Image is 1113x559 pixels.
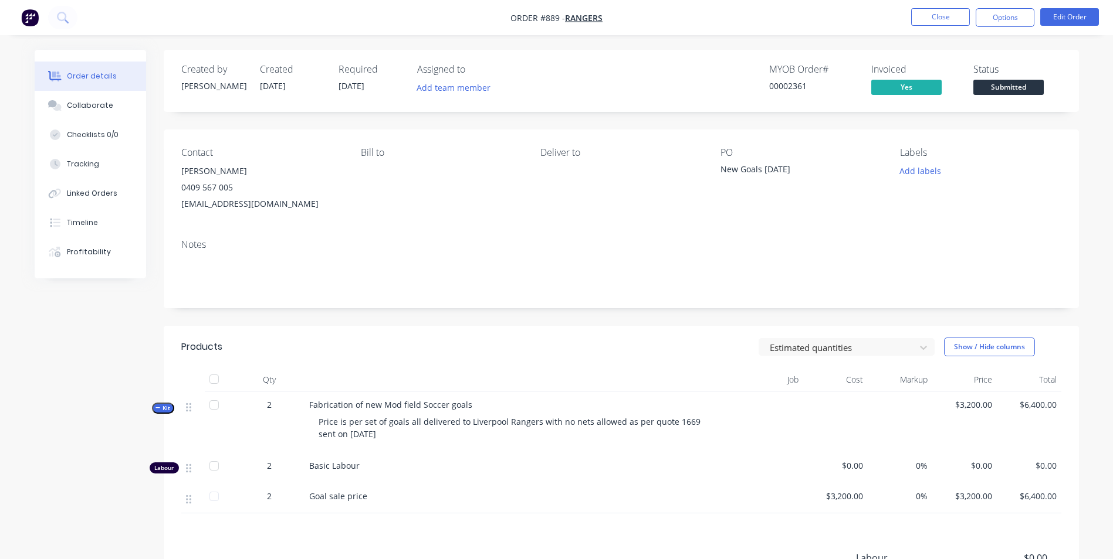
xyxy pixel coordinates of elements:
button: Collaborate [35,91,146,120]
div: 00002361 [769,80,857,92]
div: Created by [181,64,246,75]
span: 2 [267,459,272,472]
a: Rangers [565,12,603,23]
div: Markup [868,368,932,391]
span: [DATE] [260,80,286,91]
span: Order #889 - [510,12,565,23]
div: Bill to [361,147,522,158]
div: Notes [181,239,1061,250]
div: [PERSON_NAME] [181,163,342,179]
div: Total [997,368,1061,391]
button: Add labels [894,163,948,179]
div: Invoiced [871,64,959,75]
span: Yes [871,80,942,94]
span: Goal sale price [309,490,367,502]
span: Kit [155,404,171,413]
div: Deliver to [540,147,701,158]
div: Contact [181,147,342,158]
span: $3,200.00 [937,398,992,411]
span: $6,400.00 [1002,490,1057,502]
span: [DATE] [339,80,364,91]
button: Order details [35,62,146,91]
div: Timeline [67,217,98,228]
button: Profitability [35,237,146,267]
div: Job [715,368,803,391]
span: 0% [872,490,928,502]
button: Submitted [973,80,1044,97]
div: Order details [67,71,117,81]
img: Factory [21,9,39,26]
div: Products [181,340,222,354]
span: $0.00 [937,459,992,472]
div: Labels [900,147,1061,158]
button: Add team member [417,80,497,96]
span: $6,400.00 [1002,398,1057,411]
button: Options [976,8,1034,27]
span: $3,200.00 [808,490,863,502]
div: Linked Orders [67,188,117,199]
div: Profitability [67,247,111,257]
div: [PERSON_NAME] [181,80,246,92]
button: Add team member [410,80,496,96]
div: PO [720,147,881,158]
span: Price is per set of goals all delivered to Liverpool Rangers with no nets allowed as per quote 16... [319,416,703,439]
div: MYOB Order # [769,64,857,75]
button: Timeline [35,208,146,237]
span: Fabrication of new Mod field Soccer goals [309,399,472,410]
span: 0% [872,459,928,472]
button: Tracking [35,149,146,179]
button: Edit Order [1040,8,1099,26]
div: Tracking [67,159,99,169]
div: 0409 567 005 [181,179,342,196]
div: [PERSON_NAME]0409 567 005[EMAIL_ADDRESS][DOMAIN_NAME] [181,163,342,212]
span: Basic Labour [309,460,360,471]
span: 2 [267,490,272,502]
div: Labour [150,462,179,473]
span: 2 [267,398,272,411]
div: Price [932,368,997,391]
div: Assigned to [417,64,534,75]
span: $3,200.00 [937,490,992,502]
span: $0.00 [808,459,863,472]
div: New Goals [DATE] [720,163,867,179]
div: Cost [803,368,868,391]
button: Show / Hide columns [944,338,1035,356]
div: Required [339,64,403,75]
span: Submitted [973,80,1044,94]
button: Kit [152,403,174,414]
div: Qty [234,368,305,391]
button: Linked Orders [35,179,146,208]
button: Close [911,8,970,26]
button: Checklists 0/0 [35,120,146,149]
span: $0.00 [1002,459,1057,472]
div: Checklists 0/0 [67,129,119,140]
div: Collaborate [67,100,113,111]
div: Status [973,64,1061,75]
div: Created [260,64,324,75]
div: [EMAIL_ADDRESS][DOMAIN_NAME] [181,196,342,212]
